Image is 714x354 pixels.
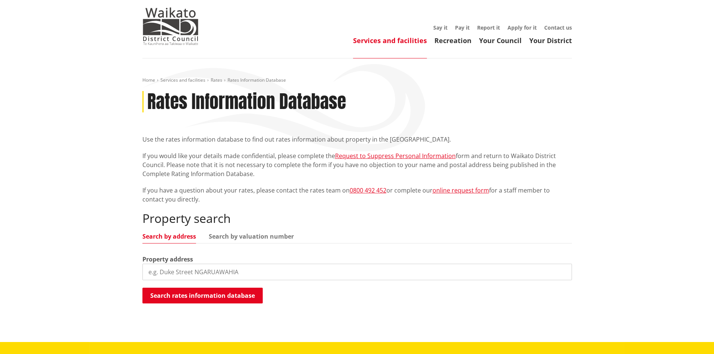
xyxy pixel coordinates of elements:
[160,77,205,83] a: Services and facilities
[142,7,199,45] img: Waikato District Council - Te Kaunihera aa Takiwaa o Waikato
[142,288,263,303] button: Search rates information database
[209,233,294,239] a: Search by valuation number
[350,186,386,194] a: 0800 492 452
[353,36,427,45] a: Services and facilities
[142,77,572,84] nav: breadcrumb
[142,186,572,204] p: If you have a question about your rates, please contact the rates team on or complete our for a s...
[142,151,572,178] p: If you would like your details made confidential, please complete the form and return to Waikato ...
[142,264,572,280] input: e.g. Duke Street NGARUAWAHIA
[529,36,572,45] a: Your District
[142,135,572,144] p: Use the rates information database to find out rates information about property in the [GEOGRAPHI...
[544,24,572,31] a: Contact us
[433,186,489,194] a: online request form
[434,36,472,45] a: Recreation
[507,24,537,31] a: Apply for it
[335,152,456,160] a: Request to Suppress Personal Information
[228,77,286,83] span: Rates Information Database
[142,233,196,239] a: Search by address
[455,24,470,31] a: Pay it
[147,91,346,113] h1: Rates Information Database
[433,24,448,31] a: Say it
[142,77,155,83] a: Home
[477,24,500,31] a: Report it
[142,211,572,226] h2: Property search
[142,255,193,264] label: Property address
[211,77,222,83] a: Rates
[479,36,522,45] a: Your Council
